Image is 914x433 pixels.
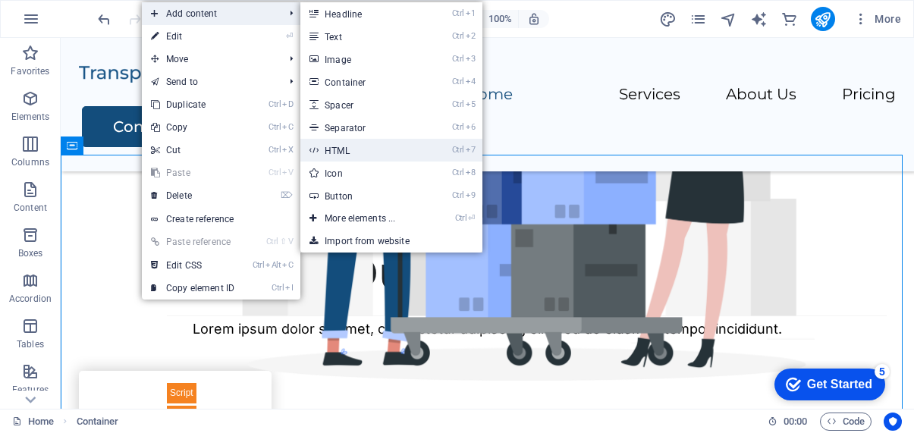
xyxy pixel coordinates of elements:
[300,162,426,184] a: Ctrl8Icon
[17,338,44,350] p: Tables
[452,190,464,200] i: Ctrl
[11,156,49,168] p: Columns
[452,168,464,177] i: Ctrl
[781,11,798,28] i: Commerce
[300,71,426,93] a: Ctrl4Container
[280,237,287,246] i: ⇧
[300,207,426,230] a: Ctrl⏎More elements ...
[142,139,243,162] a: CtrlXCut
[452,122,464,132] i: Ctrl
[288,237,293,246] i: V
[468,213,475,223] i: ⏎
[820,413,872,431] button: Code
[253,260,265,270] i: Ctrl
[9,293,52,305] p: Accordion
[285,283,293,293] i: I
[466,31,476,41] i: 2
[269,145,281,155] i: Ctrl
[142,25,243,48] a: ⏎Edit
[794,416,796,427] span: :
[142,2,278,25] span: Add content
[466,77,476,86] i: 4
[282,145,293,155] i: X
[12,8,123,39] div: Get Started 5 items remaining, 0% complete
[659,11,677,28] i: Design (Ctrl+Alt+Y)
[689,10,708,28] button: pages
[142,48,278,71] span: Move
[282,99,293,109] i: D
[452,145,464,155] i: Ctrl
[466,145,476,155] i: 7
[455,213,467,223] i: Ctrl
[452,77,464,86] i: Ctrl
[142,254,243,277] a: CtrlAltCEdit CSS
[300,93,426,116] a: Ctrl5Spacer
[266,237,278,246] i: Ctrl
[18,247,43,259] p: Boxes
[11,65,49,77] p: Favorites
[269,168,281,177] i: Ctrl
[142,116,243,139] a: CtrlCCopy
[45,17,110,30] div: Get Started
[527,12,541,26] i: On resize automatically adjust zoom level to fit chosen device.
[282,168,293,177] i: V
[300,184,426,207] a: Ctrl9Button
[720,10,738,28] button: navigator
[96,11,113,28] i: Undo: Change HTML (Ctrl+Z)
[466,8,476,18] i: 1
[814,11,831,28] i: Publish
[452,99,464,109] i: Ctrl
[14,202,47,214] p: Content
[269,122,281,132] i: Ctrl
[465,10,519,28] button: 100%
[142,71,278,93] a: Send to
[466,190,476,200] i: 9
[95,10,113,28] button: undo
[853,11,901,27] span: More
[282,122,293,132] i: C
[282,260,293,270] i: C
[689,11,707,28] i: Pages (Ctrl+Alt+S)
[466,168,476,177] i: 8
[142,277,243,300] a: CtrlICopy element ID
[781,10,799,28] button: commerce
[466,122,476,132] i: 6
[142,208,300,231] a: Create reference
[300,2,426,25] a: Ctrl1Headline
[750,11,768,28] i: AI Writer
[77,413,119,431] nav: breadcrumb
[452,8,464,18] i: Ctrl
[300,25,426,48] a: Ctrl2Text
[142,184,243,207] a: ⌦Delete
[112,3,127,18] div: 5
[12,413,54,431] a: Click to cancel selection. Double-click to open Pages
[281,190,293,200] i: ⌦
[827,413,865,431] span: Code
[452,31,464,41] i: Ctrl
[466,99,476,109] i: 5
[12,384,49,396] p: Features
[269,99,281,109] i: Ctrl
[300,230,482,253] a: Import from website
[11,111,50,123] p: Elements
[300,116,426,139] a: Ctrl6Separator
[272,283,284,293] i: Ctrl
[884,413,902,431] button: Usercentrics
[452,54,464,64] i: Ctrl
[300,48,426,71] a: Ctrl3Image
[466,54,476,64] i: 3
[77,413,119,431] span: Click to select. Double-click to edit
[488,10,512,28] h6: 100%
[750,10,768,28] button: text_generator
[768,413,808,431] h6: Session time
[286,31,293,41] i: ⏎
[142,162,243,184] a: CtrlVPaste
[142,93,243,116] a: CtrlDDuplicate
[300,139,426,162] a: Ctrl7HTML
[659,10,677,28] button: design
[784,413,807,431] span: 00 00
[720,11,737,28] i: Navigator
[142,231,243,253] a: Ctrl⇧VPaste reference
[265,260,281,270] i: Alt
[811,7,835,31] button: publish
